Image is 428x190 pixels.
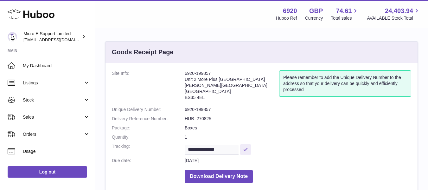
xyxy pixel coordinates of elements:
dt: Unique Delivery Number: [112,107,185,113]
div: Huboo Ref [276,15,297,21]
div: Micro E Support Limited [23,31,80,43]
dd: 1 [185,134,411,140]
span: Listings [23,80,83,86]
dt: Tracking: [112,143,185,154]
dt: Quantity: [112,134,185,140]
span: Stock [23,97,83,103]
span: AVAILABLE Stock Total [367,15,420,21]
button: Download Delivery Note [185,170,253,183]
a: 24,403.94 AVAILABLE Stock Total [367,7,420,21]
dd: HUB_270825 [185,116,411,122]
div: Please remember to add the Unique Delivery Number to the address so that your delivery can be qui... [279,70,411,97]
span: Sales [23,114,83,120]
dd: [DATE] [185,158,411,164]
dd: Boxes [185,125,411,131]
span: 24,403.94 [385,7,413,15]
strong: GBP [309,7,323,15]
strong: 6920 [283,7,297,15]
div: Currency [305,15,323,21]
dt: Delivery Reference Number: [112,116,185,122]
span: Total sales [331,15,359,21]
img: contact@micropcsupport.com [8,32,17,42]
address: 6920-199857 Unit 2 More Plus [GEOGRAPHIC_DATA] [PERSON_NAME][GEOGRAPHIC_DATA] [GEOGRAPHIC_DATA] B... [185,70,279,103]
span: Orders [23,131,83,137]
h3: Goods Receipt Page [112,48,174,56]
span: [EMAIL_ADDRESS][DOMAIN_NAME] [23,37,93,42]
span: My Dashboard [23,63,90,69]
dt: Site Info: [112,70,185,103]
span: 74.61 [336,7,352,15]
span: Usage [23,148,90,154]
dt: Due date: [112,158,185,164]
dt: Package: [112,125,185,131]
dd: 6920-199857 [185,107,411,113]
a: 74.61 Total sales [331,7,359,21]
a: Log out [8,166,87,178]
